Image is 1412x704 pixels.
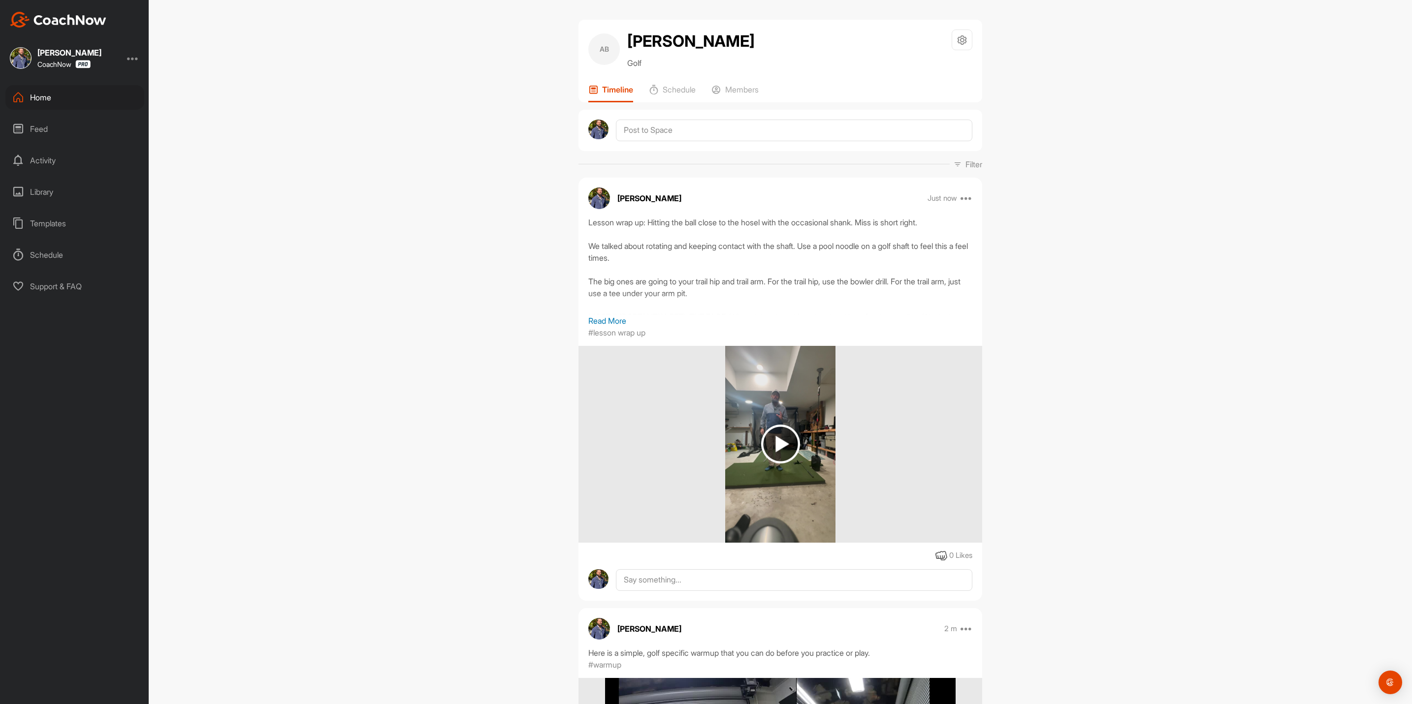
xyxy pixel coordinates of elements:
div: Schedule [5,243,144,267]
img: square_4c2aaeb3014d0e6fd030fb2436460593.jpg [10,47,32,69]
div: Lesson wrap up: Hitting the ball close to the hosel with the occasional shank. Miss is short righ... [588,216,972,315]
img: media [725,346,836,543]
p: [PERSON_NAME] [617,623,681,635]
p: Read More [588,315,972,327]
div: 0 Likes [949,550,972,561]
div: Activity [5,148,144,173]
div: Home [5,85,144,110]
div: AB [588,33,620,65]
img: play [761,425,800,463]
p: Golf [627,57,755,69]
div: CoachNow [37,60,91,68]
p: Members [725,85,759,94]
p: 2 m [944,624,957,634]
div: Here is a simple, golf specific warmup that you can do before you practice or play. [588,647,972,659]
img: CoachNow [10,12,106,28]
img: avatar [588,187,610,209]
p: #warmup [588,659,621,671]
img: avatar [588,618,610,640]
p: #lesson wrap up [588,327,645,338]
h2: [PERSON_NAME] [627,30,755,53]
div: [PERSON_NAME] [37,49,101,57]
p: [PERSON_NAME] [617,192,681,204]
div: Open Intercom Messenger [1379,671,1402,694]
img: avatar [588,120,609,140]
p: Schedule [663,85,696,94]
div: Templates [5,211,144,236]
div: Feed [5,117,144,141]
div: Support & FAQ [5,274,144,299]
p: Just now [928,193,957,203]
div: Library [5,180,144,204]
p: Filter [965,158,982,170]
p: Timeline [602,85,633,94]
img: CoachNow Pro [75,60,91,68]
img: avatar [588,569,609,589]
